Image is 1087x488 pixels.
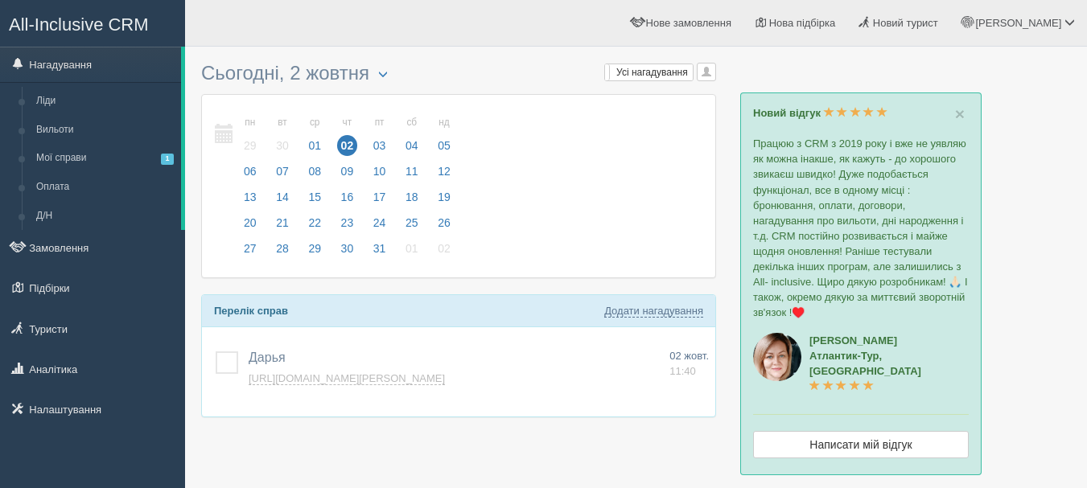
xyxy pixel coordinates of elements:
[249,372,445,385] a: [URL][DOMAIN_NAME][PERSON_NAME]
[272,212,293,233] span: 21
[337,116,358,129] small: чт
[240,161,261,182] span: 06
[434,116,455,129] small: нд
[272,238,293,259] span: 28
[369,161,390,182] span: 10
[235,188,266,214] a: 13
[646,17,731,29] span: Нове замовлення
[753,136,969,320] p: Працюю з CRM з 2019 року і вже не уявляю як можна інакше, як кажуть - до хорошого звикаєш швидко!...
[669,349,709,379] a: 02 жовт. 11:40
[337,161,358,182] span: 09
[604,305,703,318] a: Додати нагадування
[955,105,965,123] span: ×
[873,17,938,29] span: Новий турист
[29,173,181,202] a: Оплата
[369,116,390,129] small: пт
[332,107,363,162] a: чт 02
[429,214,455,240] a: 26
[299,214,330,240] a: 22
[364,214,395,240] a: 24
[267,214,298,240] a: 21
[235,162,266,188] a: 06
[332,188,363,214] a: 16
[240,187,261,207] span: 13
[267,240,298,265] a: 28
[401,187,422,207] span: 18
[299,188,330,214] a: 15
[29,202,181,231] a: Д/Н
[364,188,395,214] a: 17
[267,162,298,188] a: 07
[332,214,363,240] a: 23
[240,212,261,233] span: 20
[235,214,266,240] a: 20
[304,161,325,182] span: 08
[272,116,293,129] small: вт
[975,17,1061,29] span: [PERSON_NAME]
[235,240,266,265] a: 27
[401,238,422,259] span: 01
[434,161,455,182] span: 12
[616,67,688,78] span: Усі нагадування
[337,238,358,259] span: 30
[240,135,261,156] span: 29
[429,240,455,265] a: 02
[369,187,390,207] span: 17
[397,162,427,188] a: 11
[369,135,390,156] span: 03
[9,14,149,35] span: All-Inclusive CRM
[29,87,181,116] a: Ліди
[364,240,395,265] a: 31
[364,107,395,162] a: пт 03
[434,238,455,259] span: 02
[669,365,696,377] span: 11:40
[401,161,422,182] span: 11
[304,187,325,207] span: 15
[809,334,921,392] a: [PERSON_NAME]Атлантик-Тур, [GEOGRAPHIC_DATA]
[304,212,325,233] span: 22
[332,162,363,188] a: 09
[429,162,455,188] a: 12
[397,214,427,240] a: 25
[299,107,330,162] a: ср 01
[434,187,455,207] span: 19
[753,107,887,119] a: Новий відгук
[337,135,358,156] span: 02
[753,431,969,458] a: Написати мій відгук
[397,107,427,162] a: сб 04
[364,162,395,188] a: 10
[429,107,455,162] a: нд 05
[304,238,325,259] span: 29
[29,116,181,145] a: Вильоти
[272,161,293,182] span: 07
[332,240,363,265] a: 30
[955,105,965,122] button: Close
[29,144,181,173] a: Мої справи1
[1,1,184,45] a: All-Inclusive CRM
[337,187,358,207] span: 16
[434,135,455,156] span: 05
[267,188,298,214] a: 14
[304,116,325,129] small: ср
[429,188,455,214] a: 19
[299,240,330,265] a: 29
[267,107,298,162] a: вт 30
[201,63,716,86] h3: Сьогодні, 2 жовтня
[401,212,422,233] span: 25
[337,212,358,233] span: 23
[753,333,801,381] img: aicrm_2143.jpg
[397,188,427,214] a: 18
[235,107,266,162] a: пн 29
[669,350,709,362] span: 02 жовт.
[769,17,836,29] span: Нова підбірка
[369,212,390,233] span: 24
[214,305,288,317] b: Перелік справ
[397,240,427,265] a: 01
[299,162,330,188] a: 08
[401,135,422,156] span: 04
[161,154,174,164] span: 1
[304,135,325,156] span: 01
[240,238,261,259] span: 27
[369,238,390,259] span: 31
[272,187,293,207] span: 14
